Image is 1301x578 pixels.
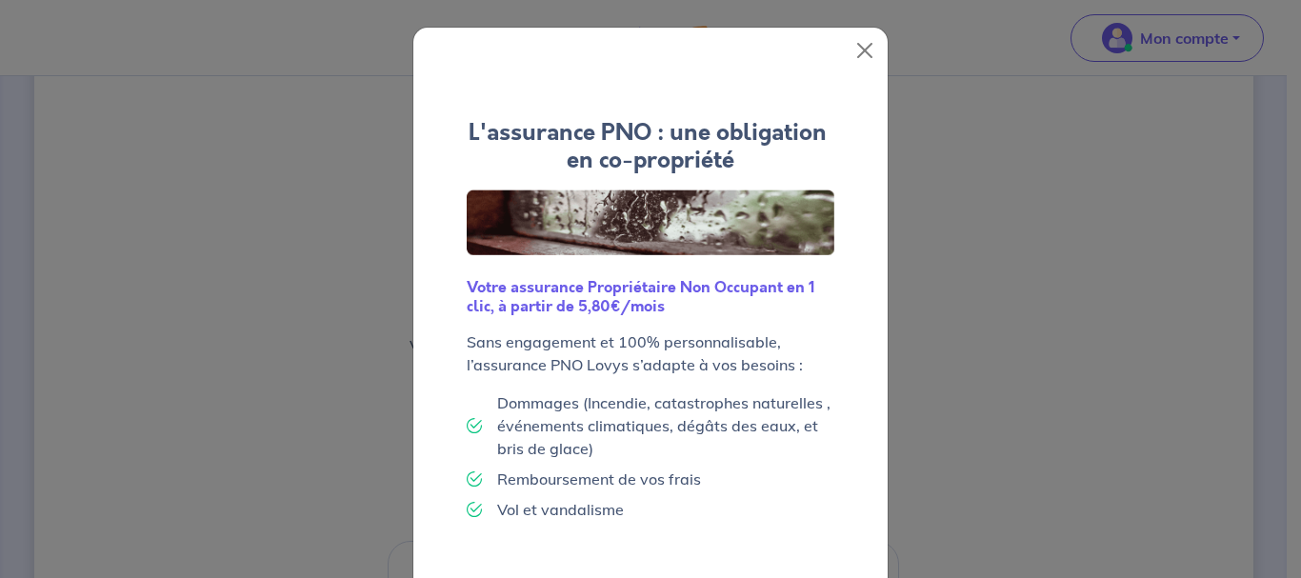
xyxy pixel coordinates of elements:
[467,119,834,174] h4: L'assurance PNO : une obligation en co-propriété
[467,189,834,256] img: Logo Lovys
[467,278,834,314] h6: Votre assurance Propriétaire Non Occupant en 1 clic, à partir de 5,80€/mois
[497,498,624,521] p: Vol et vandalisme
[497,391,834,460] p: Dommages (Incendie, catastrophes naturelles , événements climatiques, dégâts des eaux, et bris de...
[467,330,834,376] p: Sans engagement et 100% personnalisable, l’assurance PNO Lovys s’adapte à vos besoins :
[497,468,701,490] p: Remboursement de vos frais
[850,35,880,66] button: Close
